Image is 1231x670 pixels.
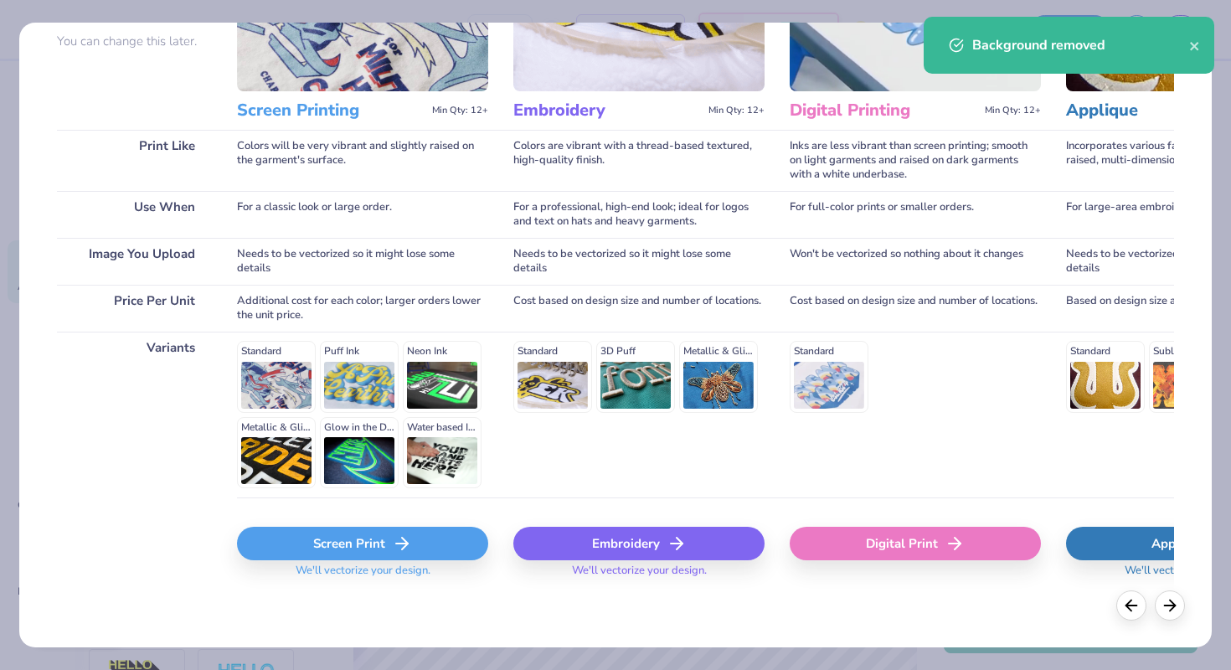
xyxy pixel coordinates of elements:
[237,100,425,121] h3: Screen Printing
[57,191,212,238] div: Use When
[237,238,488,285] div: Needs to be vectorized so it might lose some details
[57,285,212,332] div: Price Per Unit
[513,191,765,238] div: For a professional, high-end look; ideal for logos and text on hats and heavy garments.
[972,35,1189,55] div: Background removed
[790,191,1041,238] div: For full-color prints or smaller orders.
[513,238,765,285] div: Needs to be vectorized so it might lose some details
[790,238,1041,285] div: Won't be vectorized so nothing about it changes
[237,285,488,332] div: Additional cost for each color; larger orders lower the unit price.
[513,100,702,121] h3: Embroidery
[790,285,1041,332] div: Cost based on design size and number of locations.
[790,527,1041,560] div: Digital Print
[289,564,437,588] span: We'll vectorize your design.
[565,564,713,588] span: We'll vectorize your design.
[57,34,212,49] p: You can change this later.
[57,238,212,285] div: Image You Upload
[237,130,488,191] div: Colors will be very vibrant and slightly raised on the garment's surface.
[1189,35,1201,55] button: close
[57,130,212,191] div: Print Like
[237,527,488,560] div: Screen Print
[708,105,765,116] span: Min Qty: 12+
[513,527,765,560] div: Embroidery
[790,100,978,121] h3: Digital Printing
[790,130,1041,191] div: Inks are less vibrant than screen printing; smooth on light garments and raised on dark garments ...
[237,191,488,238] div: For a classic look or large order.
[513,130,765,191] div: Colors are vibrant with a thread-based textured, high-quality finish.
[513,285,765,332] div: Cost based on design size and number of locations.
[57,332,212,497] div: Variants
[985,105,1041,116] span: Min Qty: 12+
[432,105,488,116] span: Min Qty: 12+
